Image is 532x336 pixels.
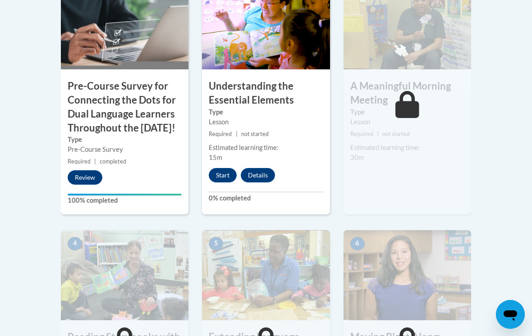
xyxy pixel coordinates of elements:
span: | [236,131,238,137]
span: 15m [209,154,222,161]
label: Type [350,107,464,117]
span: Required [68,158,91,165]
span: not started [382,131,410,137]
img: Course Image [202,230,330,320]
h3: A Meaningful Morning Meeting [344,79,471,107]
label: Type [209,107,323,117]
span: Required [350,131,373,137]
span: not started [241,131,269,137]
span: | [94,158,96,165]
span: 5 [209,237,223,250]
img: Course Image [344,230,471,320]
span: 30m [350,154,364,161]
button: Review [68,170,102,185]
div: Your progress [68,194,182,195]
div: Lesson [350,117,464,127]
label: 100% completed [68,195,182,205]
div: Lesson [209,117,323,127]
span: completed [100,158,126,165]
div: Estimated learning time: [209,143,323,153]
button: Start [209,168,237,182]
iframe: Button to launch messaging window [496,300,525,329]
div: Estimated learning time: [350,143,464,153]
span: 4 [68,237,82,250]
img: Course Image [61,230,188,320]
label: 0% completed [209,193,323,203]
div: Pre-Course Survey [68,145,182,154]
h3: Understanding the Essential Elements [202,79,330,107]
h3: Pre-Course Survey for Connecting the Dots for Dual Language Learners Throughout the [DATE]! [61,79,188,135]
span: 6 [350,237,365,250]
span: Required [209,131,232,137]
span: | [377,131,379,137]
label: Type [68,135,182,145]
button: Details [241,168,275,182]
